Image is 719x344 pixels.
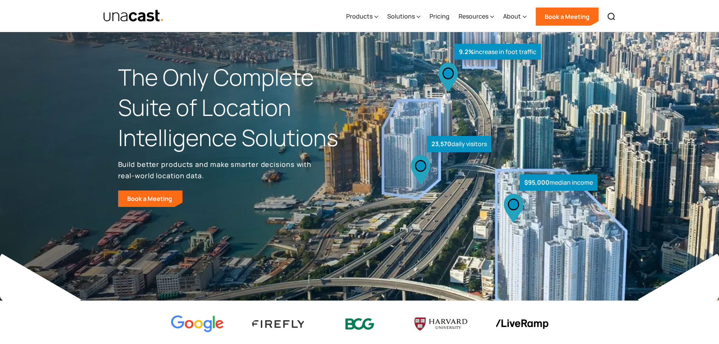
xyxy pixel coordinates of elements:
div: Solutions [387,1,420,32]
h1: The Only Complete Suite of Location Intelligence Solutions [118,62,360,153]
img: Search icon [607,12,616,21]
div: Resources [459,1,494,32]
strong: $95,000 [524,178,550,187]
a: Book a Meeting [536,8,599,26]
strong: 23,570 [431,140,451,148]
div: Products [346,1,378,32]
img: liveramp logo [496,319,548,329]
div: About [503,1,527,32]
img: BCG logo [333,313,386,335]
div: Resources [459,12,488,21]
div: Products [346,12,373,21]
p: Build better products and make smarter decisions with real-world location data. [118,159,314,181]
div: Solutions [387,12,415,21]
div: median income [520,174,597,191]
a: Pricing [430,1,450,32]
a: Book a Meeting [118,190,183,207]
div: daily visitors [427,136,491,152]
img: Google logo Color [171,315,224,333]
img: Unacast text logo [103,9,165,23]
img: Firefly Advertising logo [252,320,305,327]
div: increase in foot traffic [454,44,541,60]
div: About [503,12,521,21]
a: home [103,9,165,23]
img: Harvard U logo [414,315,467,333]
strong: 9.2% [459,48,474,56]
